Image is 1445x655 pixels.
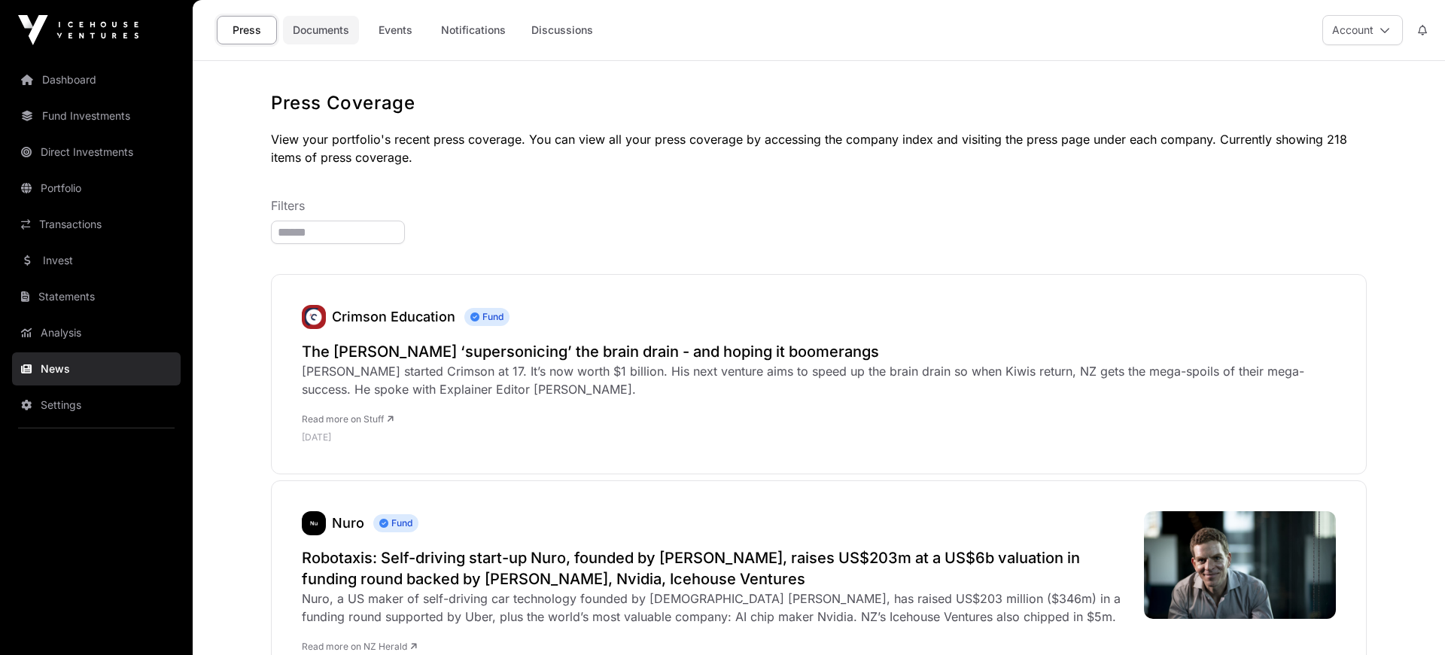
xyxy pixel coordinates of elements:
button: Account [1322,15,1403,45]
a: Notifications [431,16,516,44]
a: Documents [283,16,359,44]
a: Fund Investments [12,99,181,133]
div: [PERSON_NAME] started Crimson at 17. It’s now worth $1 billion. His next venture aims to speed up... [302,362,1336,398]
a: Settings [12,388,181,422]
p: [DATE] [302,431,1336,443]
a: Discussions [522,16,603,44]
a: Press [217,16,277,44]
a: Nuro [302,511,326,535]
img: Icehouse Ventures Logo [18,15,138,45]
a: Direct Investments [12,136,181,169]
a: Statements [12,280,181,313]
img: nuro436.png [302,511,326,535]
iframe: Chat Widget [1370,583,1445,655]
p: View your portfolio's recent press coverage. You can view all your press coverage by accessing th... [271,130,1367,166]
img: Q3W3L2BRGFD4ZF7SHKHPSIPJN4.jpg [1144,511,1336,619]
a: Robotaxis: Self-driving start-up Nuro, founded by [PERSON_NAME], raises US$203m at a US$6b valuat... [302,547,1129,589]
a: Crimson Education [332,309,455,324]
a: Dashboard [12,63,181,96]
a: Transactions [12,208,181,241]
a: Nuro [332,515,364,531]
a: Read more on Stuff [302,413,394,425]
span: Fund [373,514,418,532]
h1: Press Coverage [271,91,1367,115]
span: Fund [464,308,510,326]
div: Nuro, a US maker of self-driving car technology founded by [DEMOGRAPHIC_DATA] [PERSON_NAME], has ... [302,589,1129,626]
a: Events [365,16,425,44]
a: News [12,352,181,385]
a: Read more on NZ Herald [302,641,417,652]
p: Filters [271,196,1367,215]
a: Crimson Education [302,305,326,329]
a: The [PERSON_NAME] ‘supersonicing’ the brain drain - and hoping it boomerangs [302,341,1336,362]
img: unnamed.jpg [302,305,326,329]
a: Portfolio [12,172,181,205]
a: Analysis [12,316,181,349]
a: Invest [12,244,181,277]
